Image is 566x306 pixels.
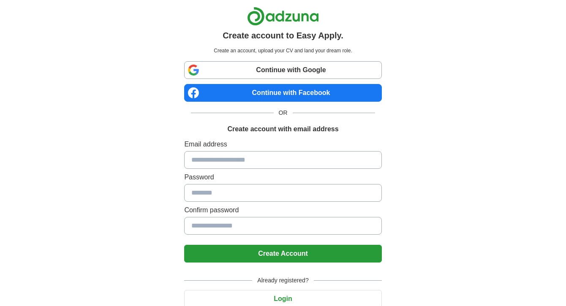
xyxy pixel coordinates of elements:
[186,47,380,54] p: Create an account, upload your CV and land your dream role.
[274,108,293,117] span: OR
[184,84,381,102] a: Continue with Facebook
[184,172,381,182] label: Password
[184,139,381,149] label: Email address
[184,205,381,215] label: Confirm password
[184,295,381,302] a: Login
[252,276,313,285] span: Already registered?
[184,245,381,263] button: Create Account
[184,61,381,79] a: Continue with Google
[223,29,343,42] h1: Create account to Easy Apply.
[227,124,338,134] h1: Create account with email address
[247,7,319,26] img: Adzuna logo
